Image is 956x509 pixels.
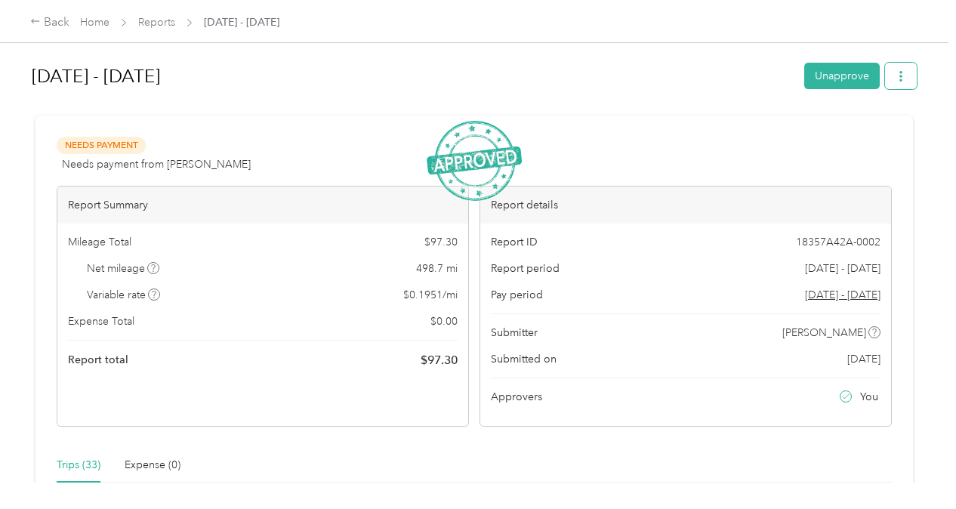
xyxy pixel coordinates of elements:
div: Back [30,14,69,32]
div: Expense (0) [125,457,180,474]
span: Approvers [491,389,542,405]
span: Submitted on [491,351,557,367]
span: Submitter [491,325,538,341]
div: Report details [480,187,891,224]
span: Needs Payment [57,137,146,154]
div: Report Summary [57,187,468,224]
a: Home [80,16,109,29]
span: $ 97.30 [424,234,458,250]
span: $ 0.1951 / mi [403,287,458,303]
a: Reports [138,16,175,29]
span: Report period [491,261,560,276]
div: Trips (33) [57,457,100,474]
img: ApprovedStamp [427,121,522,202]
span: Pay period [491,287,543,303]
span: 18357A42A-0002 [796,234,880,250]
span: Report ID [491,234,538,250]
span: Report total [68,352,128,368]
span: Expense Total [68,313,134,329]
iframe: Everlance-gr Chat Button Frame [871,424,956,509]
h1: Sep 1 - 30, 2025 [32,58,794,94]
span: 498.7 mi [416,261,458,276]
span: Net mileage [87,261,160,276]
span: $ 97.30 [421,351,458,369]
span: You [860,389,878,405]
span: [DATE] [847,351,880,367]
span: [PERSON_NAME] [782,325,866,341]
span: Variable rate [87,287,161,303]
span: [DATE] - [DATE] [805,261,880,276]
span: [DATE] - [DATE] [204,14,279,30]
button: Unapprove [804,63,880,89]
span: $ 0.00 [430,313,458,329]
span: Go to pay period [805,287,880,303]
span: Mileage Total [68,234,131,250]
span: Needs payment from [PERSON_NAME] [62,156,251,172]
